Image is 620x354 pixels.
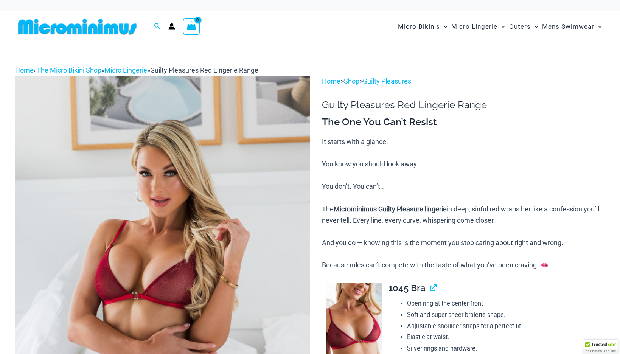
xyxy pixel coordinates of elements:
p: > > [322,76,605,87]
h3: The One You Can’t Resist [322,116,605,129]
a: The Micro Bikini Shop [37,66,101,74]
h1: Guilty Pleasures Red Lingerie Range [322,99,605,111]
b: Microminimus Guilty Pleasure lingerie [334,205,447,213]
span: Menu Toggle [594,17,602,36]
a: Home [15,66,34,74]
span: Menu Toggle [497,17,505,36]
a: View Shopping Cart, empty [183,18,200,35]
a: Micro Lingerie [104,66,147,74]
li: Elastic at waist. [407,332,605,343]
a: OutersMenu ToggleMenu Toggle [507,15,540,38]
span: Micro Lingerie [451,17,497,36]
nav: Site Navigation [395,14,605,39]
a: Home [322,77,340,85]
span: 1045 Bra [388,283,426,293]
a: Search icon link [154,22,161,31]
li: Adjustable shoulder straps for a perfect fit. [407,321,605,332]
span: » » » [15,66,258,74]
img: MM SHOP LOGO FLAT [15,18,140,35]
li: Soft and super sheer bralette shape. [407,309,605,321]
span: Guilty Pleasures Red Lingerie Range [150,66,258,74]
span: Mens Swimwear [542,17,594,36]
a: Mens SwimwearMenu ToggleMenu Toggle [540,15,604,38]
span: Menu Toggle [440,17,448,36]
span: Outers [509,17,531,36]
span: Menu Toggle [531,17,538,36]
a: Micro BikinisMenu ToggleMenu Toggle [396,15,449,38]
div: TrustedSite Certified [583,340,618,354]
a: Micro LingerieMenu ToggleMenu Toggle [449,15,507,38]
a: Account icon link [168,23,175,30]
a: Guilty Pleasures [363,77,411,85]
li: Open ring at the center front [407,298,605,309]
span: Micro Bikinis [398,17,440,36]
a: Shop [344,77,359,85]
p: It starts with a glance. You know you should look away. You don’t. You can’t.. The in deep, sinfu... [322,136,605,271]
